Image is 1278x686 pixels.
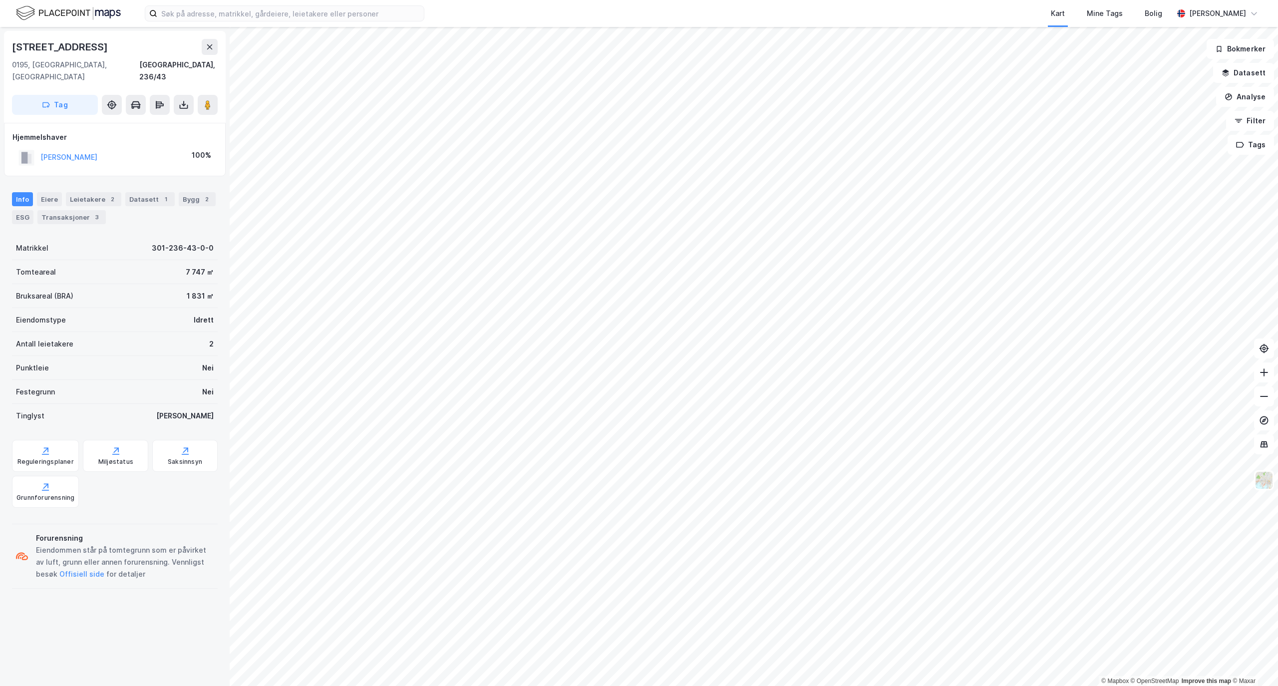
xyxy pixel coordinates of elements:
div: ESG [12,210,33,224]
div: Idrett [194,314,214,326]
div: [GEOGRAPHIC_DATA], 236/43 [139,59,218,83]
div: Matrikkel [16,242,48,254]
a: Mapbox [1101,678,1129,685]
div: 2 [202,194,212,204]
div: 1 831 ㎡ [187,290,214,302]
div: Bygg [179,192,216,206]
div: Punktleie [16,362,49,374]
div: Eiere [37,192,62,206]
div: Bruksareal (BRA) [16,290,73,302]
div: Reguleringsplaner [17,458,74,466]
div: 1 [161,194,171,204]
iframe: Chat Widget [1228,638,1278,686]
button: Datasett [1213,63,1274,83]
div: [PERSON_NAME] [156,410,214,422]
input: Søk på adresse, matrikkel, gårdeiere, leietakere eller personer [157,6,424,21]
div: Kart [1051,7,1065,19]
div: Datasett [125,192,175,206]
button: Filter [1226,111,1274,131]
div: Mine Tags [1087,7,1123,19]
div: Tinglyst [16,410,44,422]
div: 301-236-43-0-0 [152,242,214,254]
div: 7 747 ㎡ [186,266,214,278]
div: Nei [202,386,214,398]
div: Bolig [1145,7,1162,19]
img: logo.f888ab2527a4732fd821a326f86c7f29.svg [16,4,121,22]
div: 2 [107,194,117,204]
div: Hjemmelshaver [12,131,217,143]
div: Antall leietakere [16,338,73,350]
div: Miljøstatus [98,458,133,466]
div: Forurensning [36,532,214,544]
div: Transaksjoner [37,210,106,224]
div: [STREET_ADDRESS] [12,39,110,55]
div: Nei [202,362,214,374]
button: Tag [12,95,98,115]
div: 0195, [GEOGRAPHIC_DATA], [GEOGRAPHIC_DATA] [12,59,139,83]
img: Z [1255,471,1274,490]
button: Analyse [1216,87,1274,107]
div: Eiendomstype [16,314,66,326]
button: Tags [1228,135,1274,155]
a: OpenStreetMap [1131,678,1179,685]
div: [PERSON_NAME] [1189,7,1246,19]
div: 100% [192,149,211,161]
div: Festegrunn [16,386,55,398]
div: Saksinnsyn [168,458,202,466]
div: 2 [209,338,214,350]
div: Eiendommen står på tomtegrunn som er påvirket av luft, grunn eller annen forurensning. Vennligst ... [36,544,214,580]
div: Chatt-widget [1228,638,1278,686]
div: Leietakere [66,192,121,206]
div: Grunnforurensning [16,494,74,502]
button: Bokmerker [1207,39,1274,59]
div: Tomteareal [16,266,56,278]
a: Improve this map [1182,678,1231,685]
div: 3 [92,212,102,222]
div: Info [12,192,33,206]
